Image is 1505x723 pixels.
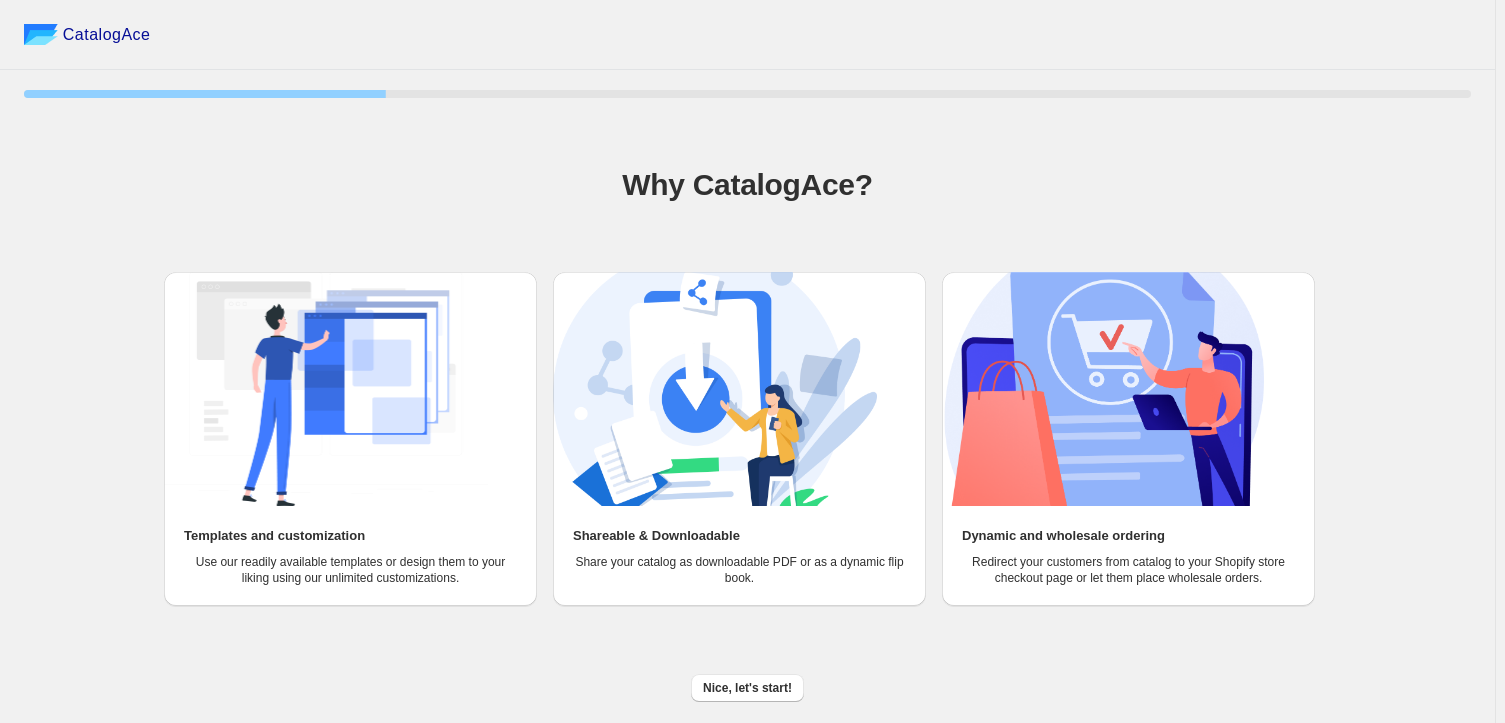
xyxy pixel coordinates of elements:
[962,554,1295,586] p: Redirect your customers from catalog to your Shopify store checkout page or let them place wholes...
[184,554,517,586] p: Use our readily available templates or design them to your liking using our unlimited customizati...
[553,272,877,506] img: Shareable & Downloadable
[691,674,804,702] button: Nice, let's start!
[573,526,740,546] h2: Shareable & Downloadable
[24,24,58,45] img: catalog ace
[703,680,792,696] span: Nice, let's start!
[942,272,1266,506] img: Dynamic and wholesale ordering
[24,165,1471,205] h1: Why CatalogAce?
[962,526,1165,546] h2: Dynamic and wholesale ordering
[164,272,488,506] img: Templates and customization
[184,526,365,546] h2: Templates and customization
[63,25,151,45] span: CatalogAce
[573,554,906,586] p: Share your catalog as downloadable PDF or as a dynamic flip book.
